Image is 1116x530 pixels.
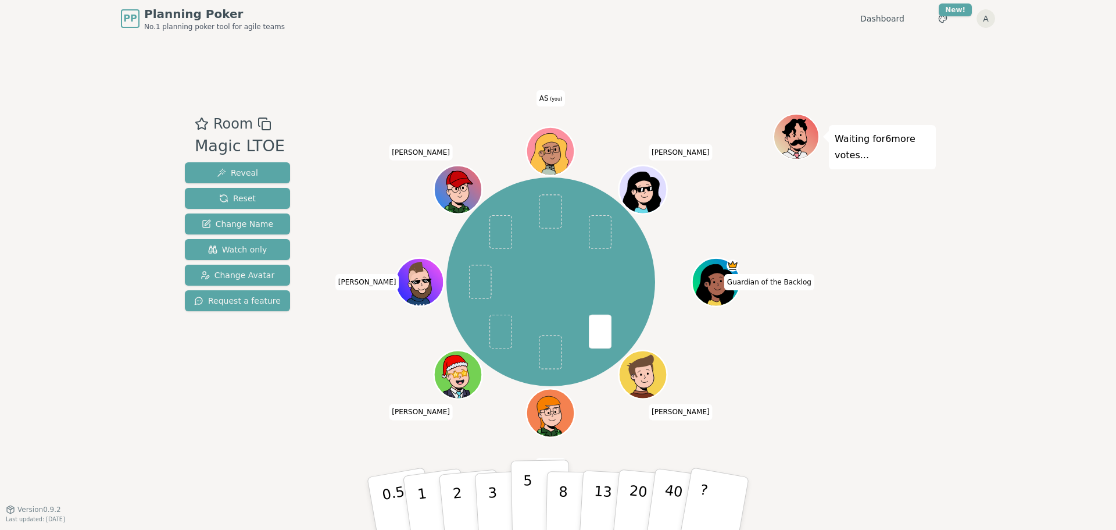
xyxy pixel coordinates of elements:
a: PPPlanning PokerNo.1 planning poker tool for agile teams [121,6,285,31]
span: Reveal [217,167,258,179]
button: Watch only [185,239,290,260]
button: Change Avatar [185,265,290,286]
span: Click to change your name [536,90,565,106]
button: Request a feature [185,290,290,311]
a: Dashboard [860,13,904,24]
span: Click to change your name [389,404,453,420]
span: Click to change your name [649,404,713,420]
span: Last updated: [DATE] [6,516,65,522]
span: (you) [549,97,563,102]
span: No.1 planning poker tool for agile teams [144,22,285,31]
span: Watch only [208,244,267,255]
span: Change Name [202,218,273,230]
button: Reveal [185,162,290,183]
span: Click to change your name [389,144,453,161]
span: PP [123,12,137,26]
span: Reset [219,193,256,204]
span: Click to change your name [536,458,566,474]
span: Room [213,113,253,134]
button: Click to change your avatar [528,129,573,174]
button: New! [932,8,953,29]
div: Magic LTOE [195,134,285,158]
span: Change Avatar [201,269,275,281]
span: Click to change your name [649,144,713,161]
span: Guardian of the Backlog is the host [727,259,739,272]
span: Click to change your name [724,274,814,290]
button: Add as favourite [195,113,209,134]
p: Waiting for 6 more votes... [835,131,930,163]
span: Version 0.9.2 [17,505,61,514]
span: Planning Poker [144,6,285,22]
span: Request a feature [194,295,281,307]
button: Change Name [185,214,290,234]
span: Click to change your name [335,274,399,290]
div: New! [939,3,972,16]
button: Version0.9.2 [6,505,61,514]
button: Reset [185,188,290,209]
button: A [977,9,995,28]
